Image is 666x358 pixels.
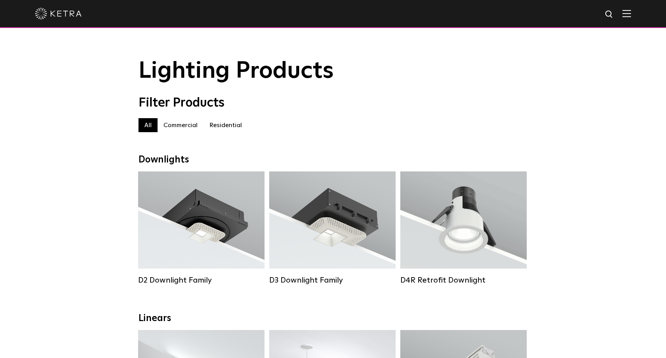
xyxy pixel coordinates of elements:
a: D2 Downlight Family Lumen Output:1200Colors:White / Black / Gloss Black / Silver / Bronze / Silve... [138,171,265,287]
div: Filter Products [138,96,528,110]
div: D3 Downlight Family [269,276,396,285]
div: Linears [138,313,528,324]
img: ketra-logo-2019-white [35,8,82,19]
div: Downlights [138,154,528,166]
div: D2 Downlight Family [138,276,265,285]
img: Hamburger%20Nav.svg [622,10,631,17]
label: Commercial [158,118,203,132]
a: D3 Downlight Family Lumen Output:700 / 900 / 1100Colors:White / Black / Silver / Bronze / Paintab... [269,171,396,287]
div: D4R Retrofit Downlight [400,276,527,285]
label: Residential [203,118,248,132]
img: search icon [605,10,614,19]
a: D4R Retrofit Downlight Lumen Output:800Colors:White / BlackBeam Angles:15° / 25° / 40° / 60°Watta... [400,171,527,287]
span: Lighting Products [138,59,334,83]
label: All [138,118,158,132]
